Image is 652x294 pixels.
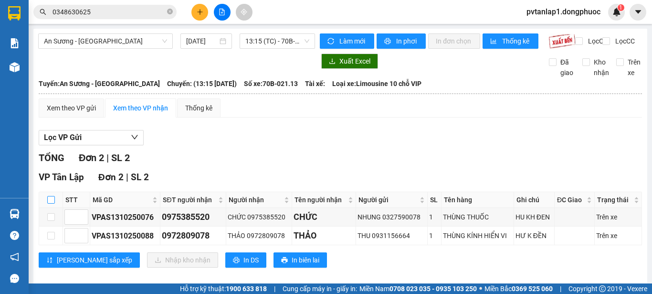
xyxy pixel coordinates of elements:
[429,230,440,241] div: 1
[590,57,613,78] span: Kho nhận
[39,80,160,87] b: Tuyến: An Sương - [GEOGRAPHIC_DATA]
[3,69,58,75] span: In ngày:
[131,172,149,183] span: SL 2
[557,57,577,78] span: Đã giao
[584,36,609,46] span: Lọc CR
[359,283,477,294] span: Miền Nam
[597,195,632,205] span: Trạng thái
[8,6,21,21] img: logo-vxr
[327,38,336,45] span: sync
[186,36,218,46] input: 13/10/2025
[321,54,378,69] button: downloadXuất Excel
[163,195,216,205] span: SĐT người nhận
[243,255,259,265] span: In DS
[10,38,20,48] img: solution-icon
[515,230,553,241] div: HƯ K ĐỀN
[479,287,482,291] span: ⚪️
[274,283,275,294] span: |
[512,285,553,293] strong: 0369 525 060
[442,192,514,208] th: Tên hàng
[228,230,290,241] div: THẢO 0972809078
[384,38,392,45] span: printer
[10,231,19,240] span: question-circle
[57,255,132,265] span: [PERSON_NAME] sắp xếp
[596,230,640,241] div: Trên xe
[599,285,606,292] span: copyright
[185,103,212,113] div: Thống kê
[75,15,128,27] span: Bến xe [GEOGRAPHIC_DATA]
[548,33,576,49] img: 9k=
[358,230,426,241] div: THU 0931156664
[46,257,53,264] span: sort-ascending
[162,229,224,242] div: 0972809078
[167,8,173,17] span: close-circle
[53,7,165,17] input: Tìm tên, số ĐT hoặc mã đơn
[283,283,357,294] span: Cung cấp máy in - giấy in:
[320,33,374,49] button: syncLàm mới
[167,9,173,14] span: close-circle
[611,36,636,46] span: Lọc CC
[162,210,224,224] div: 0975385520
[147,252,218,268] button: downloadNhập kho nhận
[10,274,19,283] span: message
[514,192,555,208] th: Ghi chú
[389,285,477,293] strong: 0708 023 035 - 0935 103 250
[10,62,20,72] img: warehouse-icon
[484,283,553,294] span: Miền Bắc
[332,78,421,89] span: Loại xe: Limousine 10 chỗ VIP
[39,130,144,145] button: Lọc VP Gửi
[502,36,531,46] span: Thống kê
[281,257,288,264] span: printer
[219,9,225,15] span: file-add
[3,6,46,48] img: logo
[519,6,608,18] span: pvtanlap1.dongphuoc
[75,29,131,41] span: 01 Võ Văn Truyện, KP.1, Phường 2
[131,133,138,141] span: down
[339,36,367,46] span: Làm mới
[111,152,130,163] span: SL 2
[305,78,325,89] span: Tài xế:
[39,172,84,183] span: VP Tân Lập
[39,152,64,163] span: TỔNG
[226,285,267,293] strong: 1900 633 818
[618,4,624,11] sup: 1
[619,4,622,11] span: 1
[47,103,96,113] div: Xem theo VP gửi
[294,210,354,224] div: CHỨC
[560,283,561,294] span: |
[21,69,58,75] span: 14:23:08 [DATE]
[596,212,640,222] div: Trên xe
[292,208,356,227] td: CHỨC
[428,192,442,208] th: SL
[241,9,247,15] span: aim
[329,58,336,65] span: download
[98,172,124,183] span: Đơn 2
[90,227,160,245] td: VPAS1310250088
[490,38,498,45] span: bar-chart
[245,34,309,48] span: 13:15 (TC) - 70B-021.13
[93,195,150,205] span: Mã GD
[443,230,512,241] div: THÙNG KÍNH HIỂN VI
[229,195,282,205] span: Người nhận
[630,4,646,21] button: caret-down
[428,33,480,49] button: In đơn chọn
[244,78,298,89] span: Số xe: 70B-021.13
[90,208,160,227] td: VPAS1310250076
[225,252,266,268] button: printerIn DS
[377,33,426,49] button: printerIn phơi
[557,195,585,205] span: ĐC Giao
[92,230,158,242] div: VPAS1310250088
[160,227,226,245] td: 0972809078
[160,208,226,227] td: 0975385520
[44,34,167,48] span: An Sương - Tân Biên
[292,227,356,245] td: THẢO
[443,212,512,222] div: THÙNG THUỐC
[358,212,426,222] div: NHUNG 0327590078
[396,36,418,46] span: In phơi
[228,212,290,222] div: CHỨC 0975385520
[48,61,99,68] span: VPTL1310250003
[197,9,203,15] span: plus
[75,43,117,48] span: Hotline: 19001152
[358,195,418,205] span: Người gửi
[113,103,168,113] div: Xem theo VP nhận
